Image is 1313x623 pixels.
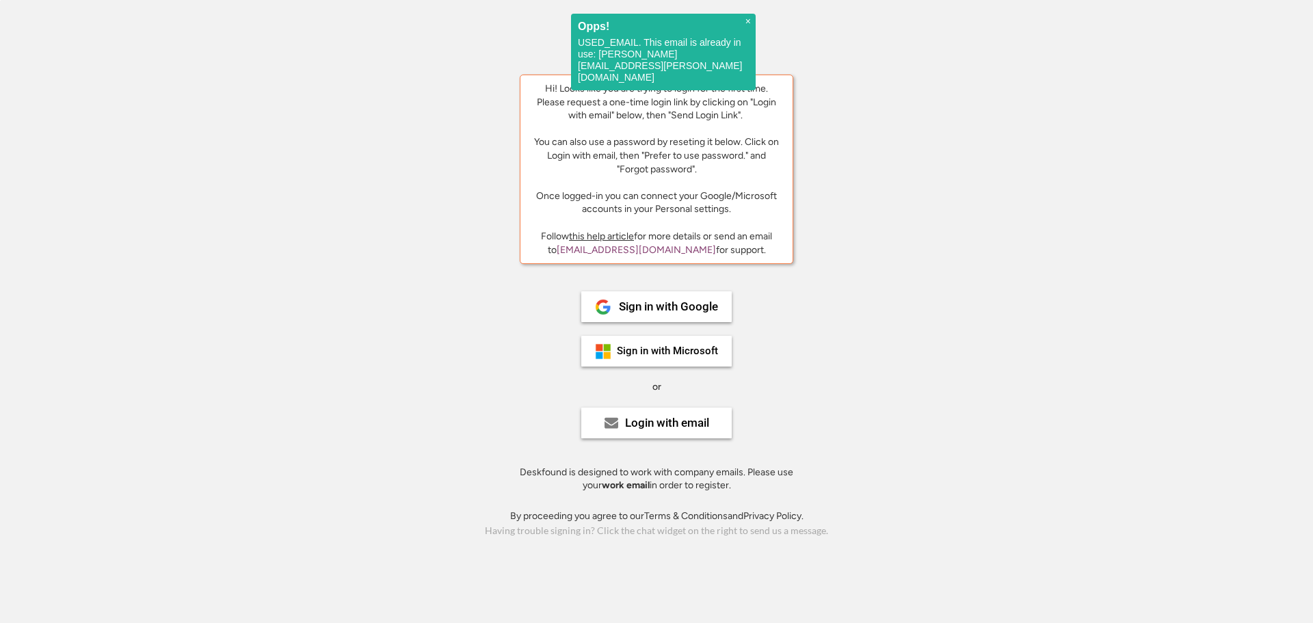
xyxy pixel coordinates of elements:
[578,21,749,32] h2: Opps!
[743,510,804,522] a: Privacy Policy.
[595,343,611,360] img: ms-symbollockup_mssymbol_19.png
[617,346,718,356] div: Sign in with Microsoft
[652,380,661,394] div: or
[531,230,782,256] div: Follow for more details or send an email to for support.
[745,16,751,27] span: ×
[644,510,728,522] a: Terms & Conditions
[569,230,634,242] a: this help article
[595,299,611,315] img: 1024px-Google__G__Logo.svg.png
[619,301,718,313] div: Sign in with Google
[531,82,782,216] div: Hi! Looks like you are trying to login for the first time. Please request a one-time login link b...
[557,244,716,256] a: [EMAIL_ADDRESS][DOMAIN_NAME]
[625,417,709,429] div: Login with email
[510,509,804,523] div: By proceeding you agree to our and
[578,37,749,83] p: USED_EMAIL. This email is already in use: [PERSON_NAME][EMAIL_ADDRESS][PERSON_NAME][DOMAIN_NAME]
[602,479,650,491] strong: work email
[503,466,810,492] div: Deskfound is designed to work with company emails. Please use your in order to register.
